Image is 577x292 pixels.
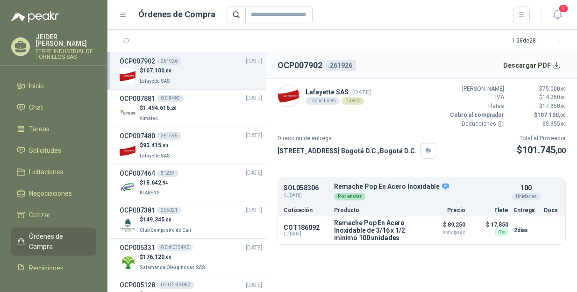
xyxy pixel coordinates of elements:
[560,104,566,109] span: ,00
[140,228,191,233] span: Club Campestre de Cali
[11,77,96,95] a: Inicio
[246,206,262,215] span: [DATE]
[140,116,158,121] span: Almatec
[29,263,64,273] span: Remisiones
[419,207,465,213] p: Precio
[544,207,560,213] p: Docs
[140,141,172,150] p: $
[11,163,96,181] a: Licitaciones
[546,121,566,127] span: 5.355
[164,217,171,222] span: ,00
[157,207,181,214] div: 205021
[278,134,436,143] p: Dirección de entrega
[560,86,566,92] span: ,00
[140,190,160,195] span: KLARENS
[542,94,566,100] span: 14.250
[143,142,168,149] span: 93.415
[510,93,566,102] p: $
[334,207,413,213] p: Producto
[306,97,340,105] div: 1 solicitudes
[284,207,328,213] p: Cotización
[11,228,96,256] a: Órdenes de Compra
[140,265,205,270] span: Salamanca Oleaginosas SAS
[143,105,177,111] span: 1.494.616
[334,193,365,200] div: Por enviar
[537,112,566,118] span: 107.100
[306,87,371,97] p: Lafayette SAS
[284,224,328,231] p: COT186092
[284,185,328,192] p: SOL058306
[471,207,508,213] p: Flete
[517,134,566,143] p: Total al Proveedor
[140,153,170,158] span: Lafayette SAS
[143,254,171,260] span: 176.120
[517,143,566,157] p: $
[512,34,566,49] div: 1 - 28 de 28
[498,56,566,75] button: Descargar PDF
[140,78,170,84] span: Lafayette SAS
[120,205,262,235] a: OCP007381205021[DATE] Company Logo$149.345,00Club Campestre de Cali
[120,168,262,198] a: OCP00746451237[DATE] Company Logo$18.642,54KLARENS
[522,144,566,156] span: 101.745
[448,85,504,93] p: [PERSON_NAME]
[120,254,136,271] img: Company Logo
[143,216,171,223] span: 149.345
[143,179,168,186] span: 18.642
[120,93,155,104] h3: OCP007881
[29,188,72,199] span: Negociaciones
[334,183,508,191] p: Remache Pop En Acero Inoxidable
[495,228,508,236] div: Flex
[29,124,50,134] span: Tareas
[560,95,566,100] span: ,00
[510,120,566,128] p: - $
[558,4,569,13] span: 2
[11,185,96,202] a: Negociaciones
[471,219,508,230] p: $ 17.850
[549,7,566,23] button: 2
[419,230,465,235] span: Anticipado
[284,192,328,199] span: C: [DATE]
[342,97,364,105] div: Directo
[120,131,155,141] h3: OCP007480
[326,60,356,71] div: 261926
[120,217,136,233] img: Company Logo
[11,120,96,138] a: Tareas
[140,104,177,113] p: $
[170,106,177,111] span: ,20
[514,207,538,213] p: Entrega
[120,105,136,121] img: Company Logo
[11,11,59,22] img: Logo peakr
[157,170,178,177] div: 51237
[520,183,532,193] p: 100
[11,99,96,116] a: Chat
[246,281,262,290] span: [DATE]
[161,143,168,148] span: ,00
[510,102,566,111] p: $
[120,56,262,85] a: OCP007902261926[DATE] Company Logo$107.100,00Lafayette SAS
[514,225,538,236] p: 2 días
[29,102,43,113] span: Chat
[120,205,155,215] h3: OCP007381
[419,219,465,235] p: $ 89.250
[278,146,417,156] p: [STREET_ADDRESS] Bogotá D.C. , Bogotá D.C.
[246,243,262,252] span: [DATE]
[36,34,96,47] p: JEIDER [PERSON_NAME]
[334,219,413,242] p: Remache Pop En Acero Inoxidable de 3/16 x 1/2 minimo 100 unidades
[120,168,155,178] h3: OCP007464
[559,113,566,118] span: ,00
[560,121,566,127] span: ,00
[138,8,215,21] h1: Órdenes de Compra
[120,68,136,84] img: Company Logo
[140,66,172,75] p: $
[120,93,262,123] a: OCP007881OC 8495[DATE] Company Logo$1.494.616,20Almatec
[120,242,262,272] a: OCP005331OC # 015440[DATE] Company Logo$176.120,00Salamanca Oleaginosas SAS
[157,132,181,140] div: 261595
[36,49,96,60] p: FERRE INDUSTRIAL DE TORNILLOS SAS
[157,57,181,65] div: 261926
[448,120,504,128] p: Deducciones
[157,281,194,289] div: 01-OC-49062
[157,244,193,251] div: OC # 015440
[510,85,566,93] p: $
[246,94,262,103] span: [DATE]
[278,59,322,72] h2: OCP007902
